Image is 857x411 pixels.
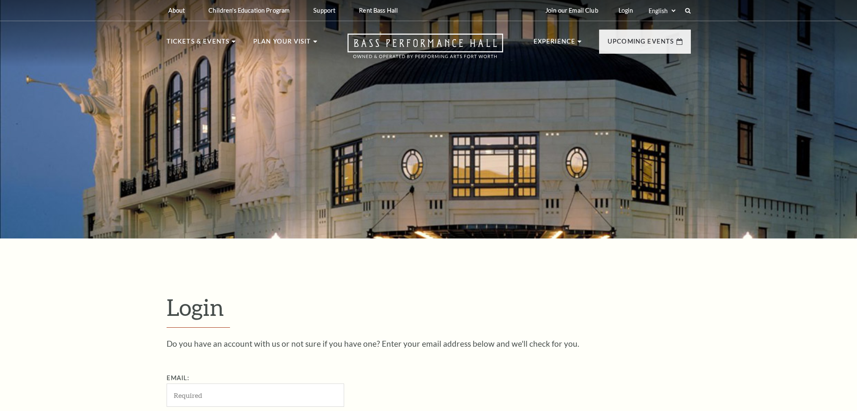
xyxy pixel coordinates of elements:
span: Login [167,293,224,321]
p: Children's Education Program [208,7,290,14]
p: Support [313,7,335,14]
label: Email: [167,374,190,381]
input: Required [167,384,344,407]
p: Rent Bass Hall [359,7,398,14]
p: Experience [534,36,576,52]
select: Select: [647,7,677,15]
p: Do you have an account with us or not sure if you have one? Enter your email address below and we... [167,340,691,348]
p: About [168,7,185,14]
p: Upcoming Events [608,36,674,52]
p: Tickets & Events [167,36,230,52]
p: Plan Your Visit [253,36,311,52]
